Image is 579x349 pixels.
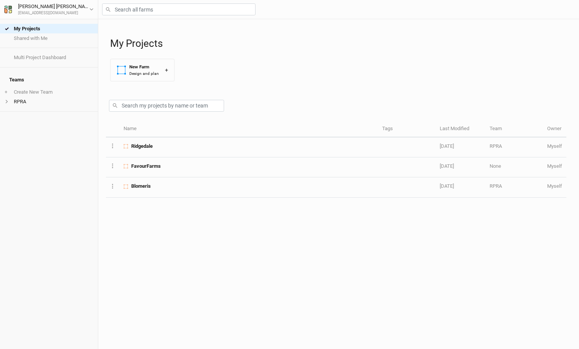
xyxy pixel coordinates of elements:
[547,183,562,189] span: integralpermanence@gmail.com
[543,121,566,137] th: Owner
[131,163,161,170] span: FavourFarms
[18,10,89,16] div: [EMAIL_ADDRESS][DOMAIN_NAME]
[440,163,454,169] span: Feb 20, 2025 4:22 PM
[4,2,94,16] button: [PERSON_NAME] [PERSON_NAME][EMAIL_ADDRESS][DOMAIN_NAME]
[18,3,89,10] div: [PERSON_NAME] [PERSON_NAME]
[110,59,175,81] button: New FarmDesign and plan+
[131,183,151,190] span: Blomeris
[119,121,378,137] th: Name
[435,121,485,137] th: Last Modified
[110,38,571,50] h1: My Projects
[485,121,543,137] th: Team
[129,71,159,76] div: Design and plan
[485,137,543,157] td: RPRA
[440,143,454,149] span: May 20, 2025 4:27 PM
[378,121,435,137] th: Tags
[547,143,562,149] span: integralpermanence@gmail.com
[5,89,7,95] span: +
[109,100,224,112] input: Search my projects by name or team
[165,66,168,74] div: +
[485,157,543,177] td: None
[547,163,562,169] span: integralpermanence@gmail.com
[131,143,153,150] span: Ridgedale
[485,177,543,197] td: RPRA
[102,3,256,15] input: Search all farms
[5,72,93,88] h4: Teams
[129,64,159,70] div: New Farm
[440,183,454,189] span: Jan 22, 2025 6:13 AM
